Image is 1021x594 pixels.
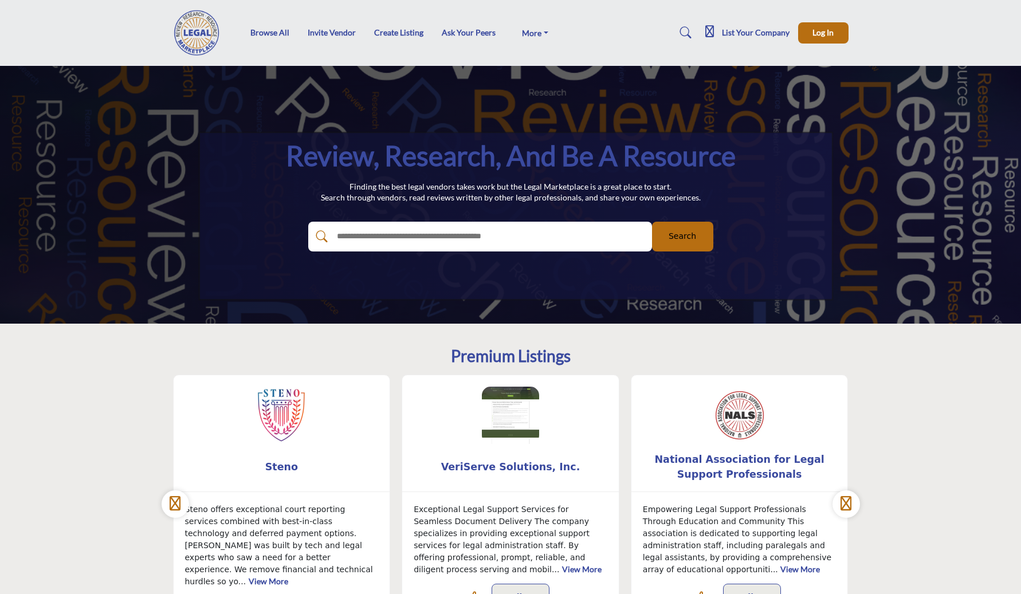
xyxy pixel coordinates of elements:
[414,503,607,576] p: Exceptional Legal Support Services for Seamless Document Delivery The company specializes in prov...
[419,459,602,474] span: VeriServe Solutions, Inc.
[419,452,602,482] b: VeriServe Solutions, Inc.
[238,577,246,586] span: ...
[402,452,619,482] a: VeriServe Solutions, Inc.
[249,576,288,586] a: View More
[250,27,289,37] a: Browse All
[191,452,373,482] b: Steno
[643,503,837,576] p: Empowering Legal Support Professionals Through Education and Community This association is dedica...
[185,503,379,588] p: Steno offers exceptional court reporting services combined with best-in-class technology and defe...
[191,459,373,474] span: Steno
[705,26,790,40] div: List Your Company
[442,27,496,37] a: Ask Your Peers
[812,27,834,37] span: Log In
[780,564,820,574] a: View More
[308,27,356,37] a: Invite Vendor
[722,27,790,38] h5: List Your Company
[652,222,713,251] button: Search
[669,23,699,42] a: Search
[374,27,423,37] a: Create Listing
[321,192,701,203] p: Search through vendors, read reviews written by other legal professionals, and share your own exp...
[798,22,849,44] button: Log In
[552,565,559,574] span: ...
[286,138,736,174] h1: Review, Research, and be a Resource
[482,387,539,444] img: VeriServe Solutions, Inc.
[711,387,768,444] img: National Association for Legal Support Professionals
[770,565,777,574] span: ...
[451,347,571,366] h2: Premium Listings
[649,452,831,482] b: National Association for Legal Support Professionals
[514,25,556,41] a: More
[173,10,227,56] img: Site Logo
[631,452,848,482] a: National Association for Legal Support Professionals
[321,181,701,192] p: Finding the best legal vendors takes work but the Legal Marketplace is a great place to start.
[669,230,696,242] span: Search
[174,452,390,482] a: Steno
[562,564,602,574] a: View More
[253,387,310,444] img: Steno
